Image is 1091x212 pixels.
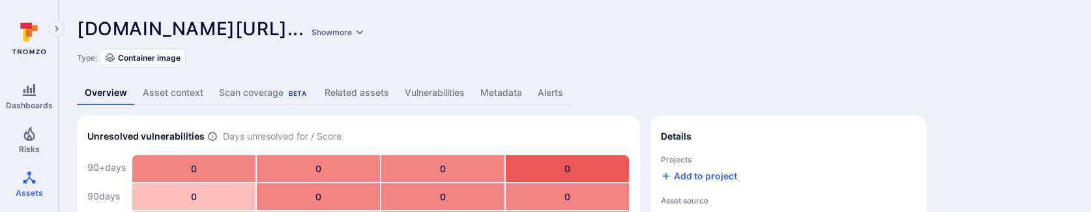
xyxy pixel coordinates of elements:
[309,27,368,37] button: Showmore
[397,81,473,105] a: Vulnerabilities
[52,23,61,35] i: Expand navigation menu
[49,21,65,37] button: Expand navigation menu
[309,18,368,40] a: Showmore
[87,130,205,143] h2: Unresolved vulnerabilities
[223,130,342,144] span: Days unresolved for / Score
[87,183,126,209] div: 90 days
[77,18,287,40] span: [DOMAIN_NAME][URL]
[661,130,691,143] h2: Details
[16,188,43,198] span: Assets
[473,81,530,105] a: Metadata
[286,88,309,98] div: Beta
[132,155,255,182] div: 0
[87,155,126,181] div: 90+ days
[287,18,368,40] span: ...
[77,81,1073,105] div: Asset tabs
[381,155,504,182] div: 0
[506,183,629,210] div: 0
[207,130,218,144] span: Number of vulnerabilities in status ‘Open’ ‘Triaged’ and ‘In process’ divided by score and scanne...
[257,183,380,210] div: 0
[77,81,135,105] a: Overview
[135,81,211,105] a: Asset context
[381,183,504,210] div: 0
[118,53,181,63] span: Container image
[257,155,380,182] div: 0
[506,155,629,182] div: 0
[317,81,397,105] a: Related assets
[661,170,737,183] button: Add to project
[6,100,53,110] span: Dashboards
[530,81,571,105] a: Alerts
[661,155,916,164] span: Projects
[77,53,97,63] span: Type:
[661,196,916,205] span: Asset source
[219,86,309,99] div: Scan coverage
[132,183,255,210] div: 0
[19,144,40,154] span: Risks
